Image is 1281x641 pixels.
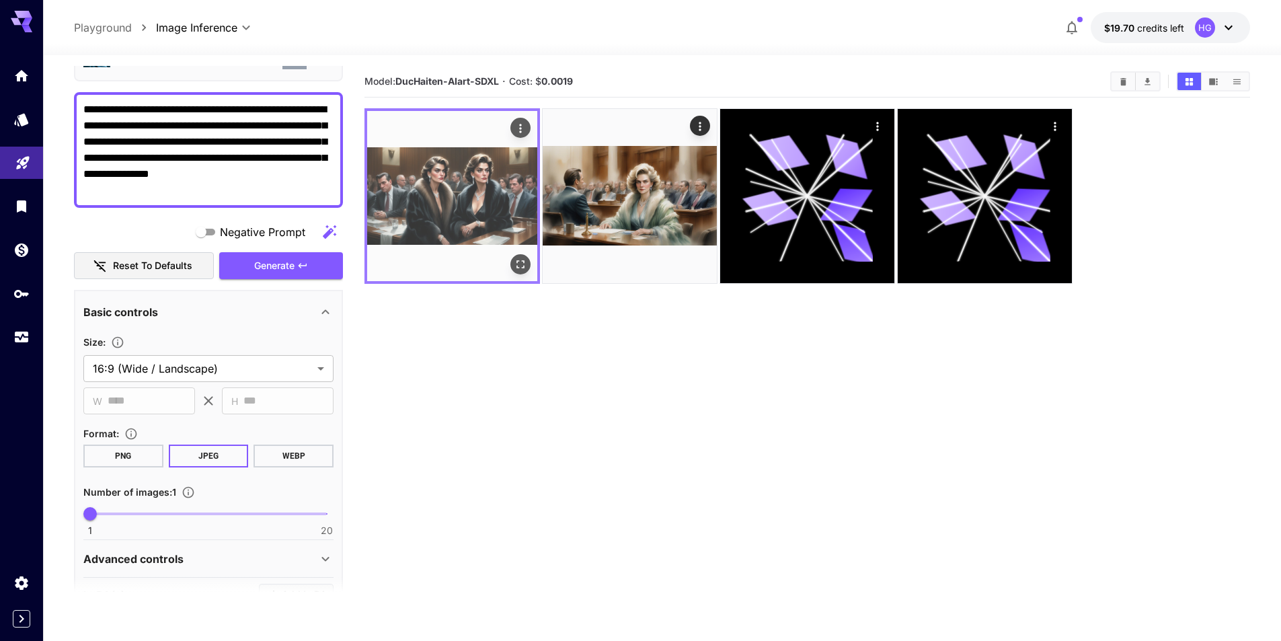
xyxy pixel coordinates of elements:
[1091,12,1250,43] button: $19.701HG
[88,524,92,537] span: 1
[93,361,312,377] span: 16:9 (Wide / Landscape)
[13,67,30,84] div: Home
[74,20,156,36] nav: breadcrumb
[254,258,295,274] span: Generate
[321,524,333,537] span: 20
[1176,71,1250,91] div: Show media in grid viewShow media in video viewShow media in list view
[156,20,237,36] span: Image Inference
[13,241,30,258] div: Wallet
[74,20,132,36] a: Playground
[543,109,717,283] img: 2Q==
[231,393,238,409] span: H
[1225,73,1249,90] button: Show media in list view
[219,252,343,280] button: Generate
[1104,21,1184,35] div: $19.701
[13,285,30,302] div: API Keys
[13,610,30,628] button: Expand sidebar
[254,445,334,467] button: WEBP
[13,111,30,128] div: Models
[13,329,30,346] div: Usage
[1202,73,1225,90] button: Show media in video view
[395,75,499,87] b: DucHaiten-AIart-SDXL
[1104,22,1137,34] span: $19.70
[15,150,31,167] div: Playground
[541,75,573,87] b: 0.0019
[83,543,334,575] div: Advanced controls
[93,393,102,409] span: W
[13,198,30,215] div: Library
[1112,73,1135,90] button: Clear All
[510,254,531,274] div: Open in fullscreen
[510,118,531,138] div: Actions
[83,486,176,498] span: Number of images : 1
[83,551,184,567] p: Advanced controls
[1137,22,1184,34] span: credits left
[1110,71,1161,91] div: Clear AllDownload All
[74,252,214,280] button: Reset to defaults
[1177,73,1201,90] button: Show media in grid view
[119,427,143,441] button: Choose the file format for the output image.
[83,445,163,467] button: PNG
[83,296,334,328] div: Basic controls
[502,73,506,89] p: ·
[83,336,106,348] span: Size :
[867,116,888,136] div: Actions
[509,75,573,87] span: Cost: $
[1136,73,1159,90] button: Download All
[364,75,499,87] span: Model:
[690,116,710,136] div: Actions
[220,224,305,240] span: Negative Prompt
[106,336,130,349] button: Adjust the dimensions of the generated image by specifying its width and height in pixels, or sel...
[1045,116,1065,136] div: Actions
[169,445,249,467] button: JPEG
[83,428,119,439] span: Format :
[176,486,200,499] button: Specify how many images to generate in a single request. Each image generation will be charged se...
[13,574,30,591] div: Settings
[83,304,158,320] p: Basic controls
[1195,17,1215,38] div: HG
[367,111,537,281] img: Z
